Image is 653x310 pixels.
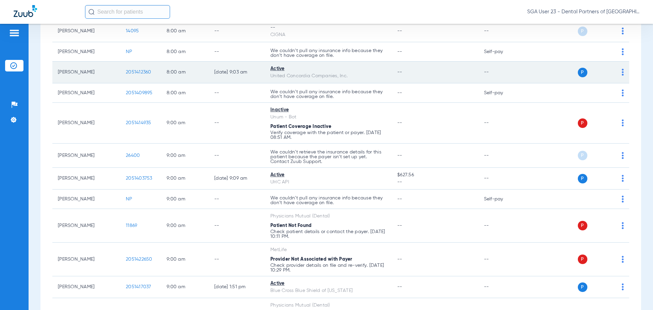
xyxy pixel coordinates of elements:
[397,179,473,186] span: --
[209,42,265,62] td: --
[209,20,265,42] td: --
[397,197,402,201] span: --
[270,246,386,254] div: MetLife
[209,62,265,83] td: [DATE] 9:03 AM
[209,190,265,209] td: --
[88,9,95,15] img: Search Icon
[397,29,402,33] span: --
[479,168,524,190] td: --
[578,151,587,160] span: P
[622,222,624,229] img: group-dot-blue.svg
[270,48,386,58] p: We couldn’t pull any insurance info because they don’t have coverage on file.
[126,91,153,95] span: 2051409895
[479,144,524,168] td: --
[161,190,209,209] td: 9:00 AM
[270,150,386,164] p: We couldn’t retrieve the insurance details for this patient because the payer isn’t set up yet. C...
[397,70,402,75] span: --
[479,276,524,298] td: --
[270,107,386,114] div: Inactive
[622,69,624,76] img: group-dot-blue.svg
[126,153,140,158] span: 26400
[397,284,402,289] span: --
[270,287,386,294] div: Blue Cross Blue Shield of [US_STATE]
[270,196,386,205] p: We couldn’t pull any insurance info because they don’t have coverage on file.
[161,209,209,243] td: 9:00 AM
[270,263,386,273] p: Check provider details on file and re-verify. [DATE] 10:29 PM.
[479,190,524,209] td: Self-pay
[270,229,386,239] p: Check patient details or contact the payer. [DATE] 10:11 PM.
[126,29,139,33] span: 14095
[397,91,402,95] span: --
[161,83,209,103] td: 8:00 AM
[209,209,265,243] td: --
[85,5,170,19] input: Search for patients
[161,168,209,190] td: 9:00 AM
[126,176,152,181] span: 2051403753
[622,119,624,126] img: group-dot-blue.svg
[622,152,624,159] img: group-dot-blue.svg
[126,197,132,201] span: NP
[52,243,120,276] td: [PERSON_NAME]
[270,72,386,80] div: United Concordia Companies, Inc.
[622,256,624,263] img: group-dot-blue.svg
[209,103,265,144] td: --
[479,243,524,276] td: --
[209,243,265,276] td: --
[622,28,624,34] img: group-dot-blue.svg
[270,65,386,72] div: Active
[52,62,120,83] td: [PERSON_NAME]
[479,103,524,144] td: --
[578,282,587,292] span: P
[270,172,386,179] div: Active
[270,179,386,186] div: UHC API
[622,196,624,202] img: group-dot-blue.svg
[479,42,524,62] td: Self-pay
[397,153,402,158] span: --
[209,168,265,190] td: [DATE] 9:09 AM
[52,209,120,243] td: [PERSON_NAME]
[578,174,587,183] span: P
[52,168,120,190] td: [PERSON_NAME]
[578,118,587,128] span: P
[126,120,151,125] span: 2051414935
[126,70,151,75] span: 2051412360
[209,276,265,298] td: [DATE] 1:51 PM
[52,83,120,103] td: [PERSON_NAME]
[622,175,624,182] img: group-dot-blue.svg
[397,120,402,125] span: --
[161,144,209,168] td: 9:00 AM
[161,243,209,276] td: 9:00 AM
[161,20,209,42] td: 8:00 AM
[479,20,524,42] td: --
[270,257,352,262] span: Provider Not Associated with Payer
[126,223,137,228] span: 11869
[209,144,265,168] td: --
[397,223,402,228] span: --
[479,62,524,83] td: --
[161,62,209,83] td: 8:00 AM
[52,190,120,209] td: [PERSON_NAME]
[209,83,265,103] td: --
[527,9,639,15] span: SGA User 23 - Dental Partners of [GEOGRAPHIC_DATA]-JESUP
[578,255,587,264] span: P
[52,276,120,298] td: [PERSON_NAME]
[578,68,587,77] span: P
[622,89,624,96] img: group-dot-blue.svg
[270,31,386,38] div: CIGNA
[578,221,587,230] span: P
[479,83,524,103] td: Self-pay
[52,103,120,144] td: [PERSON_NAME]
[397,49,402,54] span: --
[270,89,386,99] p: We couldn’t pull any insurance info because they don’t have coverage on file.
[126,49,132,54] span: NP
[52,42,120,62] td: [PERSON_NAME]
[9,29,20,37] img: hamburger-icon
[270,130,386,140] p: Verify coverage with the patient or payer. [DATE] 08:51 AM.
[52,144,120,168] td: [PERSON_NAME]
[619,277,653,310] iframe: Chat Widget
[126,257,152,262] span: 2051422650
[622,48,624,55] img: group-dot-blue.svg
[126,284,151,289] span: 2051417037
[270,124,331,129] span: Patient Coverage Inactive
